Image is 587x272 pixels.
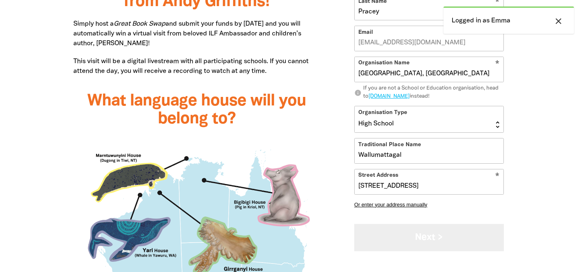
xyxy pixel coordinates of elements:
[369,94,410,99] a: [DOMAIN_NAME]
[354,224,504,251] button: Next >
[73,57,320,76] p: This visit will be a digital livestream with all participating schools. If you cannot attend the ...
[554,16,563,26] i: close
[114,21,166,27] em: Great Book Swap
[354,89,362,97] i: info
[551,16,566,26] button: close
[363,85,504,101] div: If you are not a School or Education organisation, head to instead!
[87,94,306,127] span: What language house will you belong to?
[73,19,320,48] p: Simply host a and submit your funds by [DATE] and you will automatically win a virtual visit from...
[354,202,504,208] button: Or enter your address manually
[444,7,574,34] div: Logged in as Emma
